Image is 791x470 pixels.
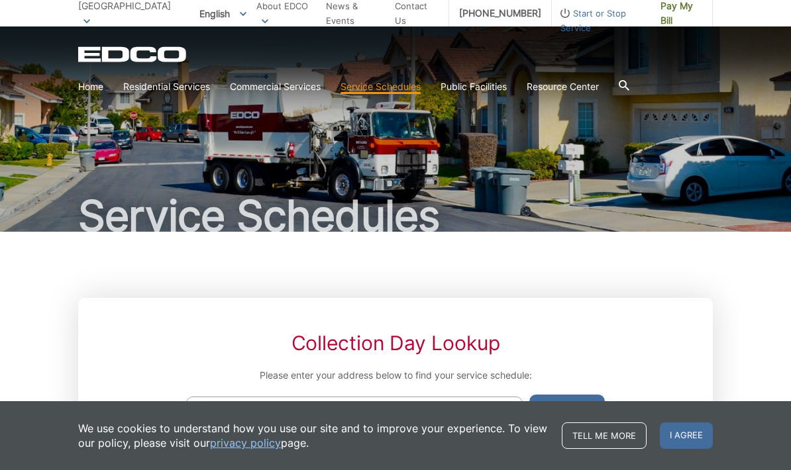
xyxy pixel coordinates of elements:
a: Public Facilities [441,79,507,94]
a: EDCD logo. Return to the homepage. [78,46,188,62]
a: Residential Services [123,79,210,94]
span: I agree [660,422,713,449]
a: Tell me more [562,422,647,449]
p: We use cookies to understand how you use our site and to improve your experience. To view our pol... [78,421,549,450]
a: Service Schedules [341,79,421,94]
p: Please enter your address below to find your service schedule: [186,368,605,383]
a: privacy policy [210,436,281,450]
a: Commercial Services [230,79,321,94]
input: Enter Address [186,397,523,420]
a: Home [78,79,103,94]
h1: Service Schedules [78,195,713,237]
button: Lookup [529,395,605,421]
h2: Collection Day Lookup [186,331,605,355]
a: Resource Center [527,79,599,94]
span: English [189,3,256,24]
